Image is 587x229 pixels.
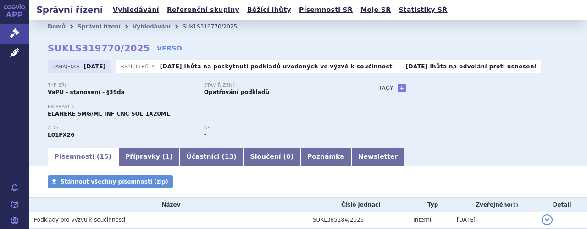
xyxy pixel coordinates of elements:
[184,63,394,70] a: lhůta na poskytnutí podkladů uvedených ve výzvě k součinnosti
[204,132,206,138] strong: -
[296,4,355,16] a: Písemnosti SŘ
[351,148,405,166] a: Newsletter
[452,198,537,212] th: Zveřejněno
[133,23,171,30] a: Vyhledávání
[179,148,243,166] a: Účastníci (13)
[84,63,106,70] strong: [DATE]
[542,214,553,225] button: detail
[396,4,450,16] a: Statistiky SŘ
[225,153,233,160] span: 13
[48,148,118,166] a: Písemnosti (15)
[48,111,170,117] span: ELAHERE 5MG/ML INF CNC SOL 1X20ML
[413,217,431,223] span: Interní
[183,20,249,34] li: SUKLS319770/2025
[29,198,308,212] th: Název
[308,198,409,212] th: Číslo jednací
[204,83,351,88] p: Stav řízení:
[398,84,406,92] a: +
[165,153,170,160] span: 1
[300,148,351,166] a: Poznámka
[204,89,269,95] strong: Opatřování podkladů
[358,4,393,16] a: Moje SŘ
[157,44,182,53] a: VERSO
[48,175,173,188] a: Stáhnout všechny písemnosti (zip)
[452,212,537,229] td: [DATE]
[537,198,587,212] th: Detail
[48,83,195,88] p: Typ SŘ:
[48,132,75,138] strong: MIRVETUXIMAB SORAVTANSIN
[29,3,110,16] h2: Správní řízení
[511,202,518,208] abbr: (?)
[52,63,81,70] span: Zahájeno:
[34,217,125,223] span: Podklady pro výzvu k součinnosti
[118,148,179,166] a: Přípravky (1)
[244,4,294,16] a: Běžící lhůty
[48,23,66,30] a: Domů
[286,153,291,160] span: 0
[409,198,452,212] th: Typ
[430,63,536,70] a: lhůta na odvolání proti usnesení
[244,148,300,166] a: Sloučení (0)
[48,125,195,131] p: ATC:
[308,212,409,229] td: SUKL385184/2025
[406,63,428,70] strong: [DATE]
[100,153,108,160] span: 15
[110,4,162,16] a: Vyhledávání
[160,63,394,70] p: -
[379,83,393,94] h3: Tagy
[48,43,150,54] strong: SUKLS319770/2025
[61,179,168,185] span: Stáhnout všechny písemnosti (zip)
[204,125,351,131] p: RS:
[48,104,360,110] p: Přípravek:
[78,23,121,30] a: Správní řízení
[160,63,182,70] strong: [DATE]
[406,63,537,70] p: -
[164,4,242,16] a: Referenční skupiny
[121,63,158,70] span: Běžící lhůty:
[48,89,125,95] strong: VaPÚ - stanovení - §39da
